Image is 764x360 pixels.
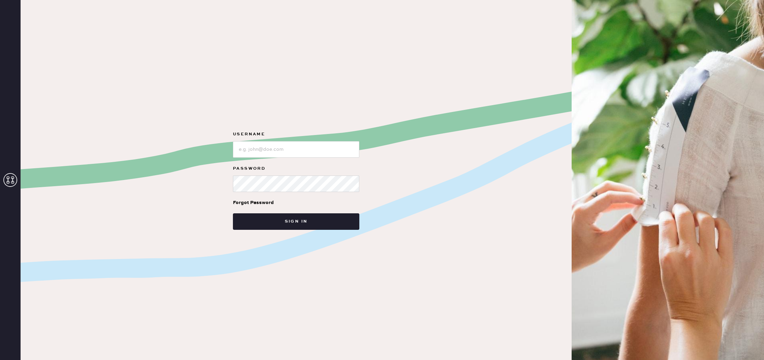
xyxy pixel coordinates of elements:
[233,213,359,230] button: Sign in
[233,130,359,138] label: Username
[233,165,359,173] label: Password
[233,199,274,206] div: Forgot Password
[233,192,274,213] a: Forgot Password
[233,141,359,158] input: e.g. john@doe.com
